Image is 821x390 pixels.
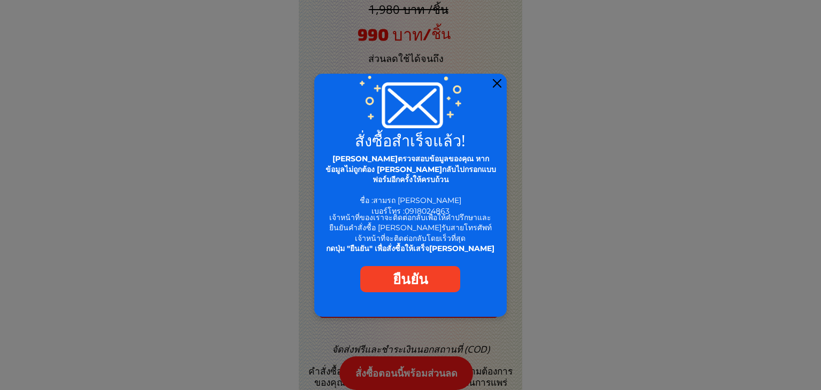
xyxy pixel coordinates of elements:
span: กดปุ่ม "ยืนยัน" เพื่อสั่งซื้อให้เสร็จ[PERSON_NAME] [326,244,494,253]
div: ชื่อ : เบอร์โทร : [323,154,498,217]
div: เจ้าหน้าที่ของเราจะติดต่อกลับเพื่อให้คำปรึกษาและยืนยันคำสั่งซื้อ [PERSON_NAME]รับสายโทรศัพท์ เจ้า... [323,213,498,254]
a: ยืนยัน [360,266,460,292]
span: 0918024863 [405,206,450,216]
h2: สั่งซื้อสำเร็จแล้ว! [321,132,500,148]
span: [PERSON_NAME]ตรวจสอบข้อมูลของคุณ หากข้อมูลไม่ถูกต้อง [PERSON_NAME]กลับไปกรอกแบบฟอร์มอีกครั้งให้คร... [326,154,496,184]
span: สามรถ [PERSON_NAME] [373,196,461,205]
